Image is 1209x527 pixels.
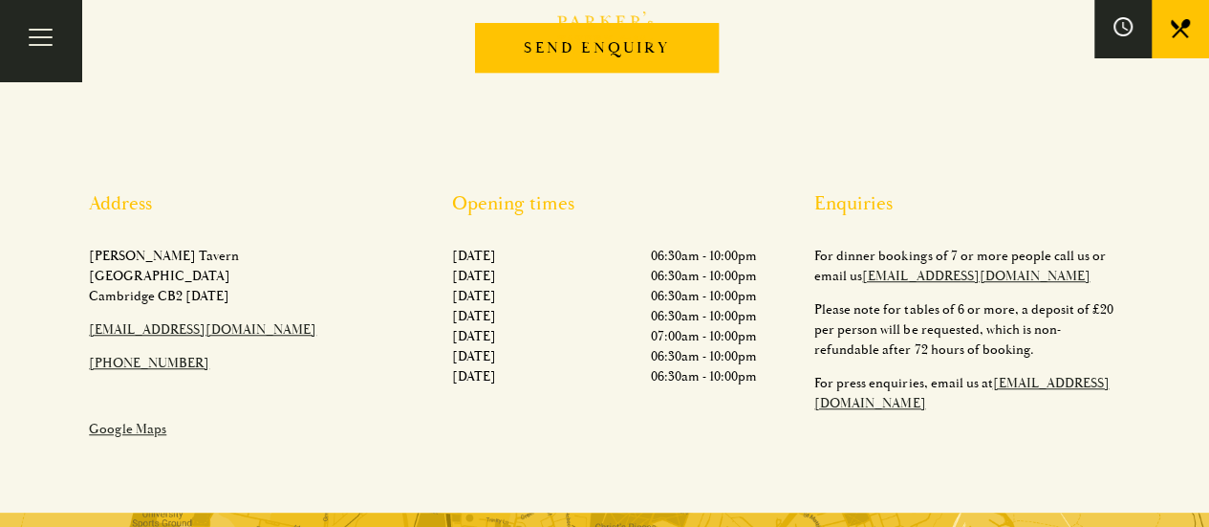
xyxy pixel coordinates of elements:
[814,299,1120,360] p: Please note for tables of 6 or more, a deposit of £20 per person will be requested, which is non-...
[452,366,496,386] p: [DATE]
[89,355,209,371] a: [PHONE_NUMBER]
[814,373,1120,413] p: For press enquiries, email us at
[452,246,496,266] p: [DATE]
[452,306,496,326] p: [DATE]
[89,421,166,437] a: Google Maps
[814,192,1120,215] h2: Enquiries
[452,286,496,306] p: [DATE]
[89,246,395,306] p: [PERSON_NAME] Tavern [GEOGRAPHIC_DATA] Cambridge CB2 [DATE]​
[651,266,757,286] p: 06:30am - 10:00pm
[89,321,316,338] a: [EMAIL_ADDRESS][DOMAIN_NAME]
[651,346,757,366] p: 06:30am - 10:00pm
[452,326,496,346] p: [DATE]
[651,326,757,346] p: 07:00am - 10:00pm
[651,246,757,266] p: 06:30am - 10:00pm
[651,366,757,386] p: 06:30am - 10:00pm
[814,375,1109,411] a: [EMAIL_ADDRESS][DOMAIN_NAME]
[475,23,718,73] input: Send enquiry
[452,192,758,215] h2: Opening times
[814,246,1120,286] p: For dinner bookings of 7 or more people call us or email us
[862,268,1090,284] a: [EMAIL_ADDRESS][DOMAIN_NAME]
[89,192,395,215] h2: Address
[452,266,496,286] p: [DATE]
[651,306,757,326] p: 06:30am - 10:00pm
[651,286,757,306] p: 06:30am - 10:00pm
[452,346,496,366] p: [DATE]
